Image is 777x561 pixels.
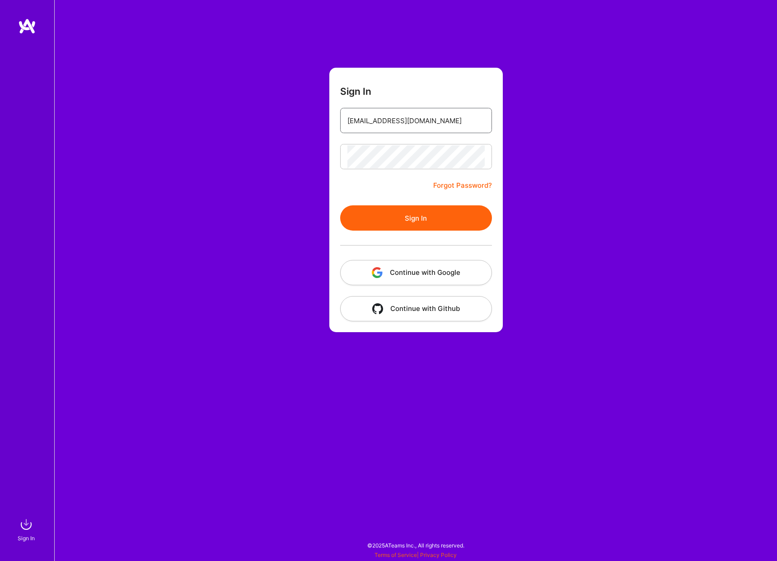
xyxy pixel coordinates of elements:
span: | [374,552,457,558]
a: Forgot Password? [433,180,492,191]
img: logo [18,18,36,34]
input: Email... [347,109,485,132]
button: Continue with Google [340,260,492,285]
img: icon [372,267,383,278]
button: Continue with Github [340,296,492,321]
button: Sign In [340,205,492,231]
a: Terms of Service [374,552,417,558]
a: sign inSign In [19,515,35,543]
img: sign in [17,515,35,533]
img: icon [372,303,383,314]
a: Privacy Policy [420,552,457,558]
div: Sign In [18,533,35,543]
h3: Sign In [340,86,371,97]
div: © 2025 ATeams Inc., All rights reserved. [54,534,777,556]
